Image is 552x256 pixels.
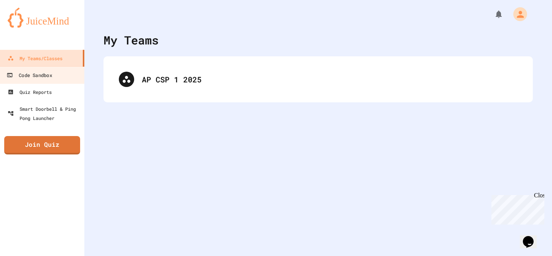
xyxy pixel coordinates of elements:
div: Smart Doorbell & Ping Pong Launcher [8,104,81,123]
div: Code Sandbox [7,71,52,80]
div: Chat with us now!Close [3,3,53,49]
img: logo-orange.svg [8,8,77,28]
div: Quiz Reports [8,87,52,97]
div: My Teams [103,31,159,49]
div: AP CSP 1 2025 [142,74,517,85]
div: My Notifications [480,8,505,21]
a: Join Quiz [4,136,80,154]
iframe: chat widget [520,225,544,248]
iframe: chat widget [488,192,544,225]
div: My Teams/Classes [8,54,62,63]
div: My Account [505,5,529,23]
div: AP CSP 1 2025 [111,64,525,95]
